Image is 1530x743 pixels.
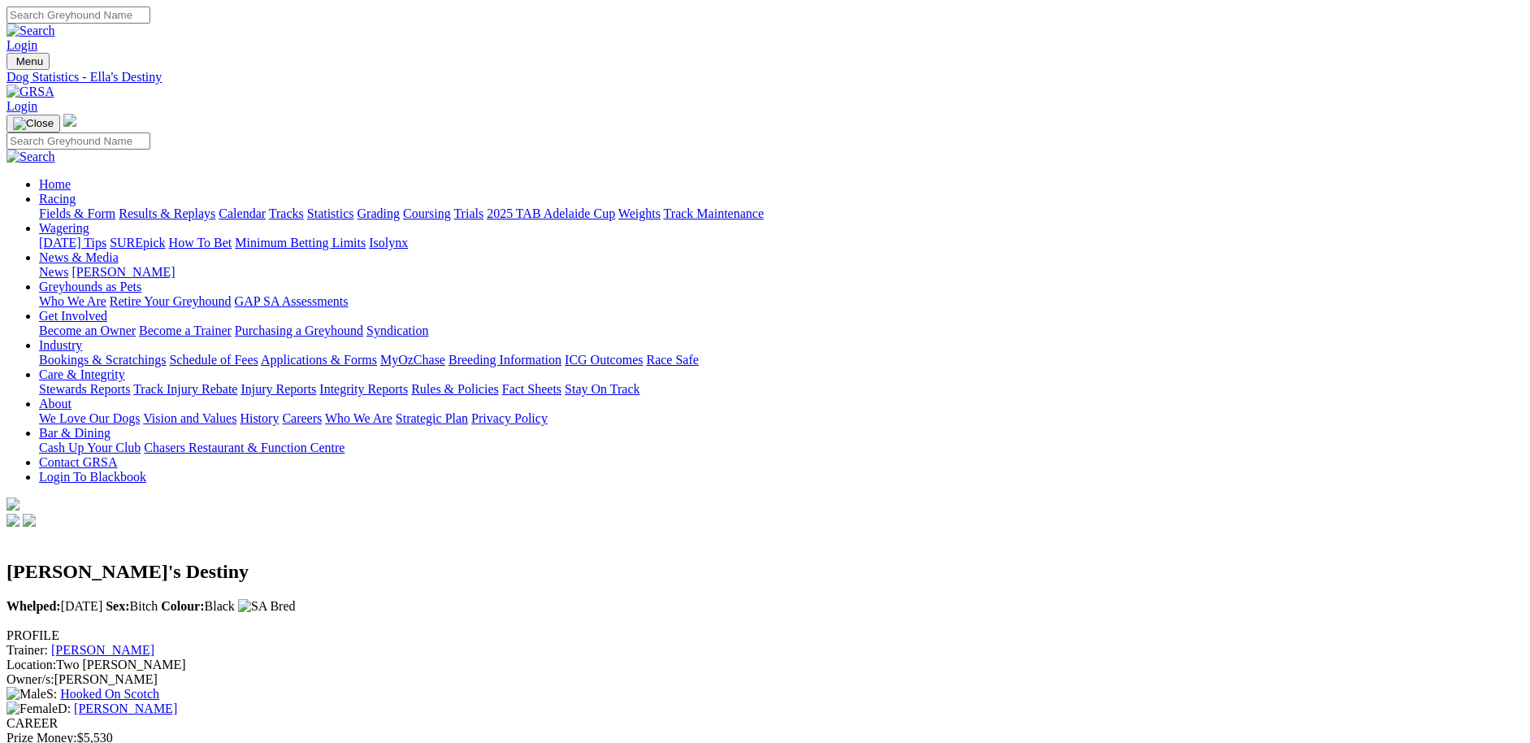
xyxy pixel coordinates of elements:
a: Who We Are [325,411,392,425]
a: Login [7,99,37,113]
span: Trainer: [7,643,48,657]
div: CAREER [7,716,1523,731]
a: Login To Blackbook [39,470,146,484]
a: Track Maintenance [664,206,764,220]
a: We Love Our Dogs [39,411,140,425]
button: Toggle navigation [7,115,60,133]
a: Weights [618,206,661,220]
a: [PERSON_NAME] [74,702,177,715]
div: Wagering [39,236,1523,250]
a: 2025 TAB Adelaide Cup [487,206,615,220]
a: Grading [358,206,400,220]
a: Race Safe [646,353,698,367]
span: Location: [7,658,56,671]
a: [PERSON_NAME] [51,643,154,657]
span: Black [161,599,235,613]
a: Dog Statistics - Ella's Destiny [7,70,1523,85]
img: Search [7,24,55,38]
a: Get Involved [39,309,107,323]
div: Care & Integrity [39,382,1523,397]
b: Whelped: [7,599,61,613]
div: Two [PERSON_NAME] [7,658,1523,672]
a: Track Injury Rebate [133,382,237,396]
a: Fact Sheets [502,382,561,396]
a: Become an Owner [39,324,136,337]
div: Industry [39,353,1523,367]
a: How To Bet [169,236,232,250]
a: Schedule of Fees [169,353,258,367]
a: Syndication [366,324,428,337]
a: Isolynx [369,236,408,250]
a: Cash Up Your Club [39,441,141,454]
div: [PERSON_NAME] [7,672,1523,687]
a: Wagering [39,221,89,235]
a: About [39,397,72,411]
a: Bookings & Scratchings [39,353,166,367]
span: D: [7,702,71,715]
a: Coursing [403,206,451,220]
span: S: [7,687,57,701]
span: Bitch [106,599,158,613]
a: Privacy Policy [471,411,548,425]
a: Home [39,177,71,191]
a: Become a Trainer [139,324,232,337]
a: Rules & Policies [411,382,499,396]
a: Integrity Reports [319,382,408,396]
img: SA Bred [238,599,296,614]
img: Search [7,150,55,164]
a: [DATE] Tips [39,236,106,250]
a: History [240,411,279,425]
img: Female [7,702,58,716]
div: About [39,411,1523,426]
a: Minimum Betting Limits [235,236,366,250]
a: Results & Replays [119,206,215,220]
a: Vision and Values [143,411,236,425]
a: [PERSON_NAME] [72,265,175,279]
a: Injury Reports [241,382,316,396]
a: Fields & Form [39,206,115,220]
a: Statistics [307,206,354,220]
span: [DATE] [7,599,102,613]
b: Colour: [161,599,204,613]
a: Login [7,38,37,52]
a: Chasers Restaurant & Function Centre [144,441,345,454]
a: Breeding Information [449,353,561,367]
a: Contact GRSA [39,455,117,469]
div: PROFILE [7,628,1523,643]
a: Who We Are [39,294,106,308]
a: Racing [39,192,76,206]
a: MyOzChase [380,353,445,367]
img: logo-grsa-white.png [63,114,76,127]
a: Bar & Dining [39,426,111,440]
a: Greyhounds as Pets [39,280,141,293]
span: Menu [16,55,43,67]
input: Search [7,133,150,150]
span: Owner/s: [7,672,54,686]
h2: [PERSON_NAME]'s Destiny [7,561,1523,583]
a: Strategic Plan [396,411,468,425]
img: logo-grsa-white.png [7,498,20,511]
a: Trials [453,206,483,220]
a: GAP SA Assessments [235,294,349,308]
a: Retire Your Greyhound [110,294,232,308]
a: News & Media [39,250,119,264]
img: Close [13,117,54,130]
div: Get Involved [39,324,1523,338]
a: Stay On Track [565,382,639,396]
img: facebook.svg [7,514,20,527]
a: Tracks [269,206,304,220]
img: twitter.svg [23,514,36,527]
a: Careers [282,411,322,425]
img: Male [7,687,46,702]
a: Industry [39,338,82,352]
img: GRSA [7,85,54,99]
a: ICG Outcomes [565,353,643,367]
a: Applications & Forms [261,353,377,367]
a: News [39,265,68,279]
div: Greyhounds as Pets [39,294,1523,309]
a: Purchasing a Greyhound [235,324,363,337]
button: Toggle navigation [7,53,50,70]
b: Sex: [106,599,129,613]
a: Stewards Reports [39,382,130,396]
